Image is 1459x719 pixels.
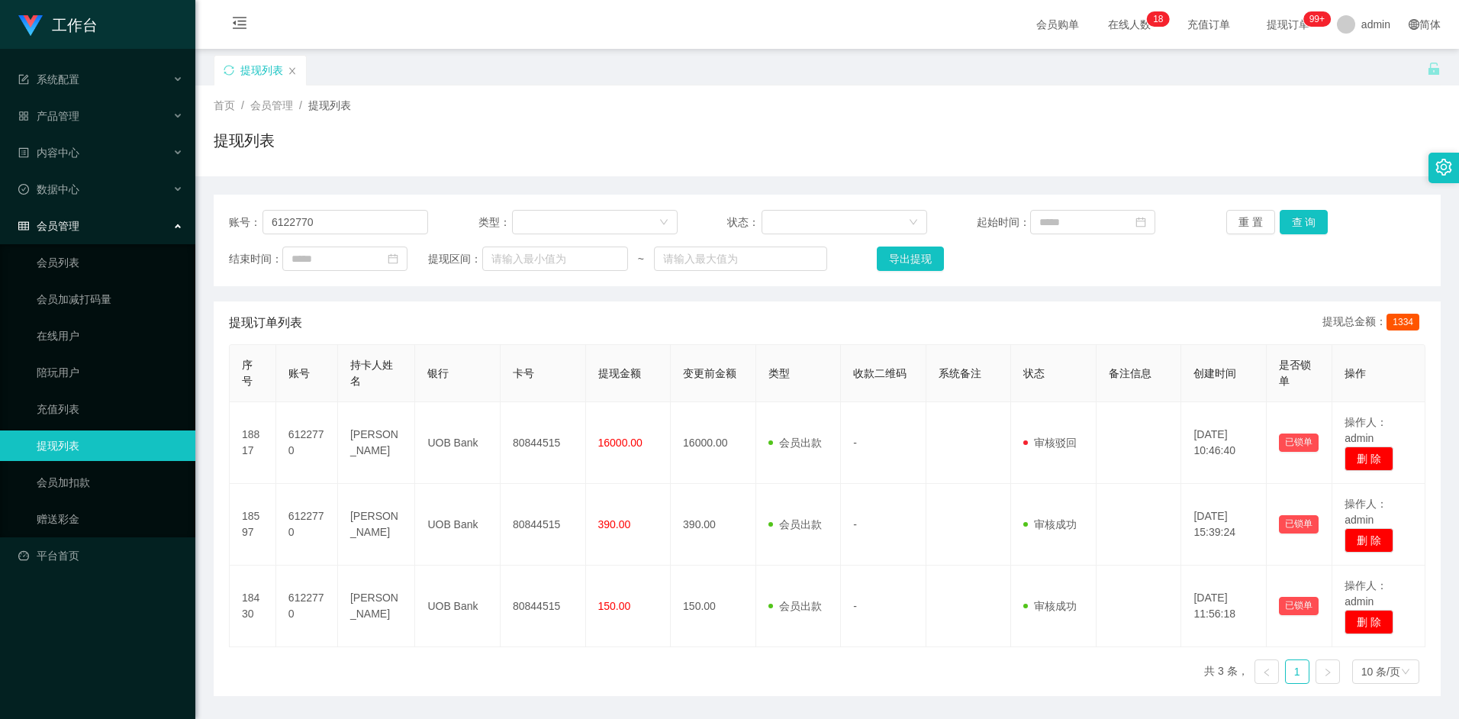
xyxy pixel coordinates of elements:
[478,214,513,231] span: 类型：
[1279,434,1319,452] button: 已锁单
[242,359,253,387] span: 序号
[1345,447,1393,471] button: 删 除
[18,183,79,195] span: 数据中心
[1280,210,1329,234] button: 查 询
[229,251,282,267] span: 结束时间：
[513,367,534,379] span: 卡号
[1181,402,1267,484] td: [DATE] 10:46:40
[671,402,756,484] td: 16000.00
[350,359,393,387] span: 持卡人姓名
[18,184,29,195] i: 图标: check-circle-o
[1254,659,1279,684] li: 上一页
[1023,437,1077,449] span: 审核驳回
[308,99,351,111] span: 提现列表
[1345,498,1387,526] span: 操作人：admin
[1181,484,1267,566] td: [DATE] 15:39:24
[598,437,643,449] span: 16000.00
[501,484,586,566] td: 80844515
[768,600,822,612] span: 会员出款
[37,394,183,424] a: 充值列表
[214,99,235,111] span: 首页
[1286,660,1309,683] a: 1
[1100,19,1158,30] span: 在线人数
[1279,597,1319,615] button: 已锁单
[224,65,234,76] i: 图标: sync
[230,402,276,484] td: 18817
[338,402,415,484] td: [PERSON_NAME]
[427,367,449,379] span: 银行
[214,1,266,50] i: 图标: menu-fold
[1279,359,1311,387] span: 是否锁单
[415,484,501,566] td: UOB Bank
[288,66,297,76] i: 图标: close
[1158,11,1164,27] p: 8
[939,367,981,379] span: 系统备注
[18,220,79,232] span: 会员管理
[1226,210,1275,234] button: 重 置
[1316,659,1340,684] li: 下一页
[1361,660,1400,683] div: 10 条/页
[768,367,790,379] span: 类型
[1135,217,1146,227] i: 图标: calendar
[229,214,262,231] span: 账号：
[37,357,183,388] a: 陪玩用户
[501,566,586,647] td: 80844515
[18,110,79,122] span: 产品管理
[1109,367,1151,379] span: 备注信息
[276,566,338,647] td: 6122770
[628,251,654,267] span: ~
[428,251,482,267] span: 提现区间：
[52,1,98,50] h1: 工作台
[1322,314,1425,332] div: 提现总金额：
[388,253,398,264] i: 图标: calendar
[1409,19,1419,30] i: 图标: global
[37,504,183,534] a: 赠送彩金
[671,484,756,566] td: 390.00
[1427,62,1441,76] i: 图标: unlock
[1153,11,1158,27] p: 1
[299,99,302,111] span: /
[1181,566,1267,647] td: [DATE] 11:56:18
[338,484,415,566] td: [PERSON_NAME]
[977,214,1030,231] span: 起始时间：
[262,210,428,234] input: 请输入
[415,566,501,647] td: UOB Bank
[415,402,501,484] td: UOB Bank
[241,99,244,111] span: /
[214,129,275,152] h1: 提现列表
[18,15,43,37] img: logo.9652507e.png
[1285,659,1309,684] li: 1
[1345,416,1387,444] span: 操作人：admin
[37,321,183,351] a: 在线用户
[671,566,756,647] td: 150.00
[853,437,857,449] span: -
[727,214,762,231] span: 状态：
[659,218,668,228] i: 图标: down
[276,484,338,566] td: 6122770
[18,111,29,121] i: 图标: appstore-o
[18,221,29,231] i: 图标: table
[1303,11,1331,27] sup: 1025
[18,540,183,571] a: 图标: dashboard平台首页
[909,218,918,228] i: 图标: down
[1180,19,1238,30] span: 充值订单
[1259,19,1317,30] span: 提现订单
[877,247,944,271] button: 导出提现
[1345,528,1393,553] button: 删 除
[229,314,302,332] span: 提现订单列表
[230,566,276,647] td: 18430
[250,99,293,111] span: 会员管理
[338,566,415,647] td: [PERSON_NAME]
[1435,159,1452,176] i: 图标: setting
[1023,518,1077,530] span: 审核成功
[288,367,310,379] span: 账号
[1262,668,1271,677] i: 图标: left
[1193,367,1236,379] span: 创建时间
[230,484,276,566] td: 18597
[598,518,631,530] span: 390.00
[598,367,641,379] span: 提现金额
[1147,11,1169,27] sup: 18
[1023,367,1045,379] span: 状态
[482,247,628,271] input: 请输入最小值为
[18,147,29,158] i: 图标: profile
